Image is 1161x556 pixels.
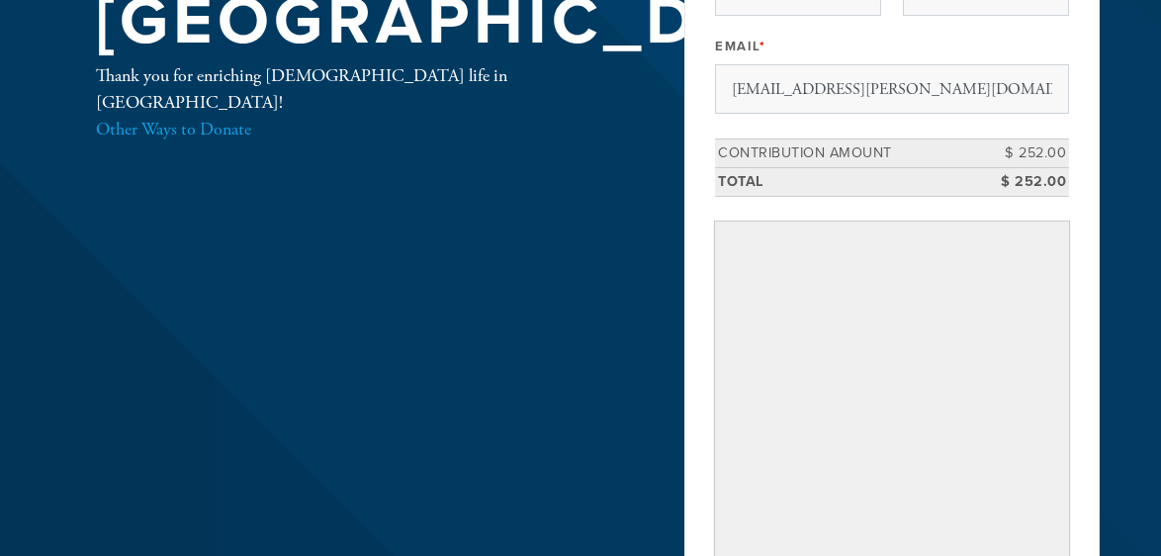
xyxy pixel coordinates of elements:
[715,139,980,168] td: Contribution Amount
[96,62,620,142] div: Thank you for enriching [DEMOGRAPHIC_DATA] life in [GEOGRAPHIC_DATA]!
[980,167,1069,196] td: $ 252.00
[715,167,980,196] td: Total
[96,118,251,140] a: Other Ways to Donate
[715,38,765,55] label: Email
[980,139,1069,168] td: $ 252.00
[759,39,766,54] span: This field is required.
